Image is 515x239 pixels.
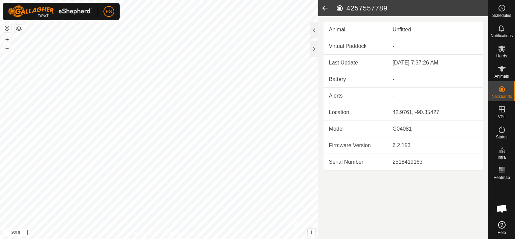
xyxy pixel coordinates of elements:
[324,22,387,38] td: Animal
[491,34,513,38] span: Notifications
[393,75,477,83] div: -
[387,88,483,104] td: -
[393,108,477,116] div: 42.9761, -90.35427
[393,59,477,67] div: [DATE] 7:37:26 AM
[106,8,112,15] span: ES
[493,176,510,180] span: Heatmap
[324,121,387,137] td: Model
[393,125,477,133] div: G04081
[3,35,11,44] button: +
[3,24,11,32] button: Reset Map
[492,198,512,219] div: Open chat
[496,135,507,139] span: Status
[324,38,387,55] td: Virtual Paddock
[324,88,387,104] td: Alerts
[324,55,387,71] td: Last Update
[492,14,511,18] span: Schedules
[324,71,387,88] td: Battery
[393,43,394,49] app-display-virtual-paddock-transition: -
[8,5,92,18] img: Gallagher Logo
[393,26,477,34] div: Unfitted
[132,230,158,236] a: Privacy Policy
[15,25,23,33] button: Map Layers
[393,158,477,166] div: 2518419163
[497,231,506,235] span: Help
[324,154,387,170] td: Serial Number
[308,229,315,236] button: i
[496,54,507,58] span: Herds
[3,44,11,52] button: –
[494,74,509,78] span: Animals
[498,115,505,119] span: VPs
[393,141,477,150] div: 6.2.153
[488,218,515,237] a: Help
[491,95,512,99] span: Neckbands
[311,229,312,235] span: i
[336,4,488,12] h2: 4257557789
[324,104,387,121] td: Location
[497,155,506,159] span: Infra
[324,137,387,154] td: Firmware Version
[166,230,186,236] a: Contact Us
